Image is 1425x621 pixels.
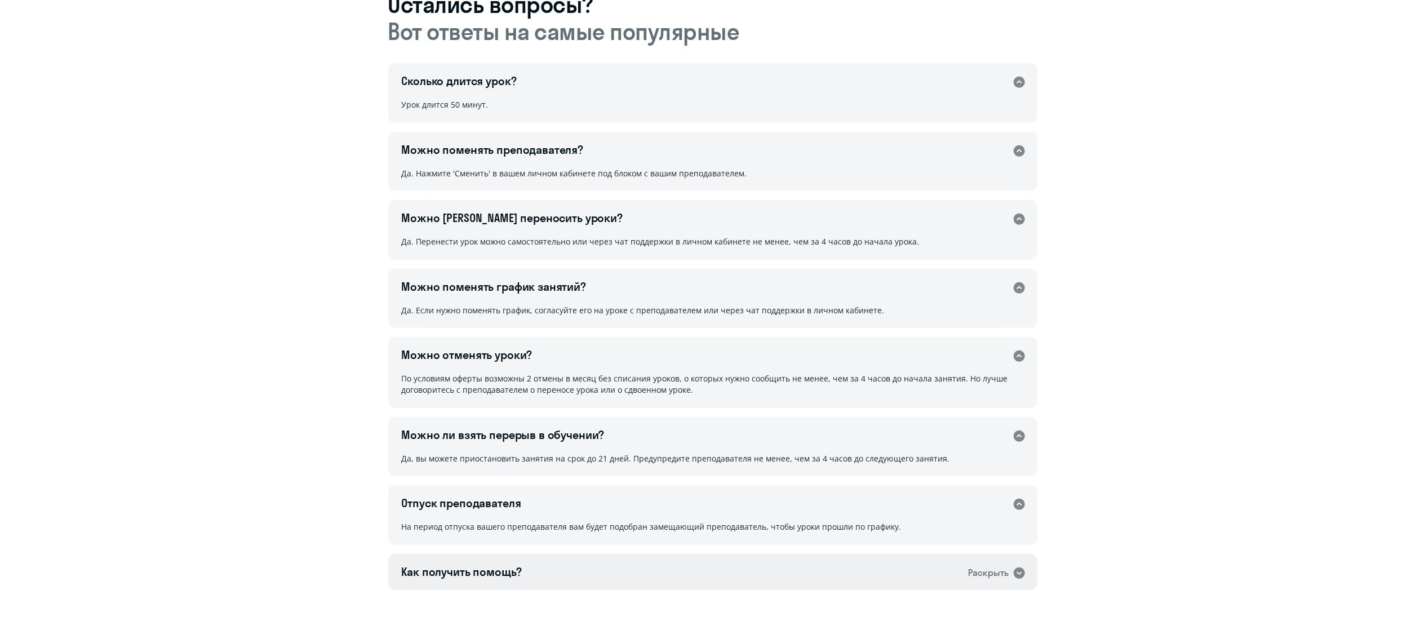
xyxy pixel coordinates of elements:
[402,210,623,226] div: Можно [PERSON_NAME] переносить уроки?
[402,495,521,511] div: Отпуск преподавателя
[402,73,517,89] div: Сколько длится урок?
[388,18,1037,45] span: Вот ответы на самые популярные
[388,304,1037,329] div: Да. Если нужно поменять график, согласуйте его на уроке с преподавателем или через чат поддержки ...
[402,427,605,443] div: Можно ли взять перерыв в обучении?
[402,279,587,295] div: Можно поменять график занятий?
[402,564,522,580] div: Как получить помощь?
[388,167,1037,192] div: Да. Нажмите 'Сменить' в вашем личном кабинете под блоком с вашим преподавателем.
[388,98,1037,123] div: Урок длится 50 минут.
[402,347,532,363] div: Можно отменять уроки?
[388,520,1037,545] div: На период отпуска вашего преподавателя вам будет подобран замещающий преподаватель, чтобы уроки п...
[388,372,1037,407] div: По условиям оферты возможны 2 отмены в месяц без списания уроков, о которых нужно сообщить не мен...
[388,235,1037,260] div: Да. Перенести урок можно самостоятельно или через чат поддержки в личном кабинете не менее, чем з...
[969,566,1009,580] div: Раскрыть
[388,452,1037,477] div: Да, вы можете приостановить занятия на срок до 21 дней. Предупредите преподавателя не менее, чем ...
[402,142,584,158] div: Можно поменять преподавателя?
